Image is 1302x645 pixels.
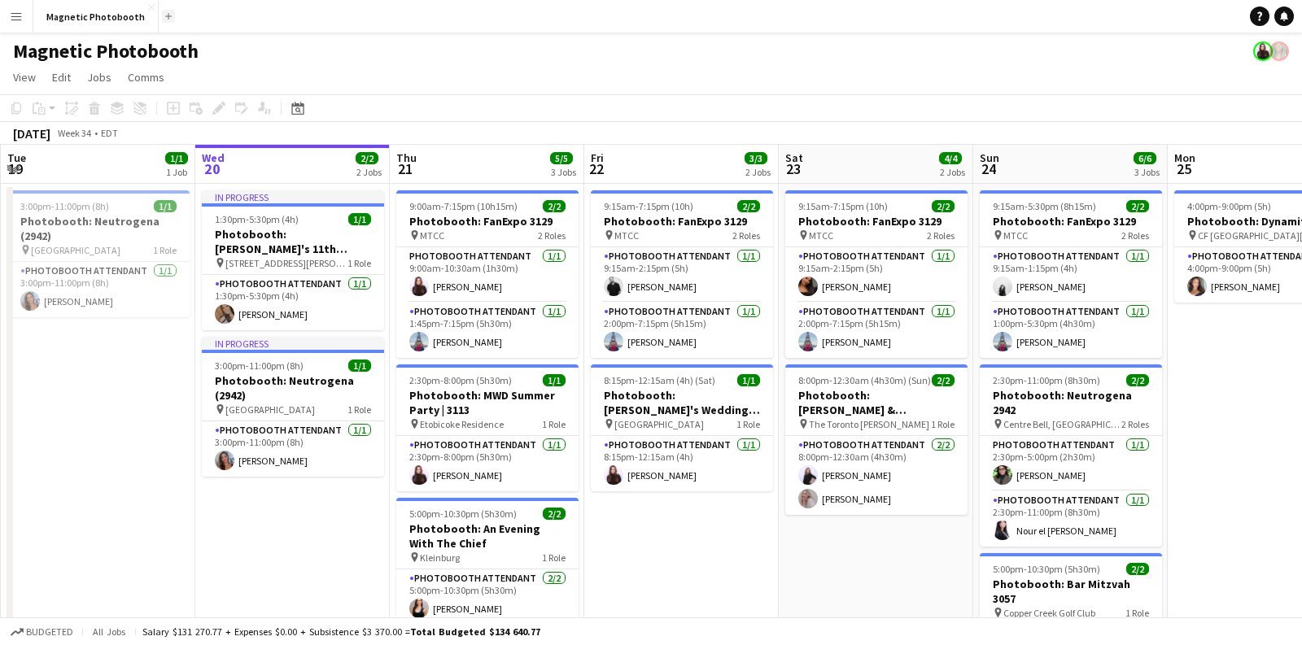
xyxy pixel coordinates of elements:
span: 19 [5,159,26,178]
div: 2 Jobs [356,166,382,178]
app-job-card: 9:15am-5:30pm (8h15m)2/2Photobooth: FanExpo 3129 MTCC2 RolesPhotobooth Attendant1/19:15am-1:15pm ... [980,190,1162,358]
span: 2/2 [1126,374,1149,386]
span: 5:00pm-10:30pm (5h30m) [409,508,517,520]
span: 2/2 [1126,200,1149,212]
span: Jobs [87,70,111,85]
div: 8:00pm-12:30am (4h30m) (Sun)2/2Photobooth: [PERSON_NAME] & [PERSON_NAME]'s Wedding 2955 The Toron... [785,364,968,515]
app-card-role: Photobooth Attendant1/19:15am-2:15pm (5h)[PERSON_NAME] [785,247,968,303]
span: 1 Role [736,418,760,430]
span: 3:00pm-11:00pm (8h) [215,360,304,372]
span: [STREET_ADDRESS][PERSON_NAME] [225,257,347,269]
span: 1/1 [165,152,188,164]
span: Sat [785,150,803,165]
span: Mon [1174,150,1195,165]
span: 2/2 [543,200,566,212]
span: 22 [588,159,604,178]
span: 1:30pm-5:30pm (4h) [215,213,299,225]
span: Total Budgeted $134 640.77 [410,625,540,638]
span: Wed [202,150,225,165]
span: 2/2 [932,200,955,212]
span: 1/1 [737,374,760,386]
span: 9:15am-7:15pm (10h) [798,200,888,212]
app-job-card: 2:30pm-11:00pm (8h30m)2/2Photobooth: Neutrogena 2942 Centre Bell, [GEOGRAPHIC_DATA]2 RolesPhotobo... [980,364,1162,547]
span: [GEOGRAPHIC_DATA] [31,244,120,256]
h3: Photobooth: MWD Summer Party | 3113 [396,388,579,417]
span: 5/5 [550,152,573,164]
span: 8:15pm-12:15am (4h) (Sat) [604,374,715,386]
span: MTCC [809,229,833,242]
span: 2/2 [737,200,760,212]
span: Centre Bell, [GEOGRAPHIC_DATA] [1003,418,1121,430]
h3: Photobooth: FanExpo 3129 [980,214,1162,229]
a: View [7,67,42,88]
span: 4/4 [939,152,962,164]
h3: Photobooth: [PERSON_NAME] & [PERSON_NAME]'s Wedding 2955 [785,388,968,417]
span: 1/1 [154,200,177,212]
app-job-card: 9:00am-7:15pm (10h15m)2/2Photobooth: FanExpo 3129 MTCC2 RolesPhotobooth Attendant1/19:00am-10:30a... [396,190,579,358]
app-card-role: Photobooth Attendant1/11:45pm-7:15pm (5h30m)[PERSON_NAME] [396,303,579,358]
span: Kleinburg [420,551,460,564]
span: View [13,70,36,85]
app-job-card: 8:15pm-12:15am (4h) (Sat)1/1Photobooth: [PERSON_NAME]'s Wedding 2686 [GEOGRAPHIC_DATA]1 RolePhoto... [591,364,773,491]
app-card-role: Photobooth Attendant1/19:15am-2:15pm (5h)[PERSON_NAME] [591,247,773,303]
app-card-role: Photobooth Attendant1/12:30pm-5:00pm (2h30m)[PERSON_NAME] [980,436,1162,491]
span: 1 Role [347,403,371,416]
h3: Photobooth: [PERSON_NAME]'s 11th Birthday (3104) [202,227,384,256]
span: Sun [980,150,999,165]
app-card-role: Photobooth Attendant1/12:30pm-11:00pm (8h30m)Nour el [PERSON_NAME] [980,491,1162,547]
div: In progress [202,190,384,203]
div: 2 Jobs [940,166,965,178]
span: 2 Roles [538,229,566,242]
div: 9:15am-7:15pm (10h)2/2Photobooth: FanExpo 3129 MTCC2 RolesPhotobooth Attendant1/19:15am-2:15pm (5... [785,190,968,358]
app-card-role: Photobooth Attendant1/12:30pm-8:00pm (5h30m)[PERSON_NAME] [396,436,579,491]
span: 3:00pm-11:00pm (8h) [20,200,109,212]
h3: Photobooth: Neutrogena 2942 [980,388,1162,417]
span: 20 [199,159,225,178]
span: MTCC [1003,229,1028,242]
span: Comms [128,70,164,85]
span: Thu [396,150,417,165]
span: 8:00pm-12:30am (4h30m) (Sun) [798,374,931,386]
span: 2/2 [1126,563,1149,575]
app-card-role: Photobooth Attendant1/11:30pm-5:30pm (4h)[PERSON_NAME] [202,275,384,330]
app-card-role: Photobooth Attendant1/11:00pm-5:30pm (4h30m)[PERSON_NAME] [980,303,1162,358]
span: 2 Roles [1121,418,1149,430]
app-job-card: 9:15am-7:15pm (10h)2/2Photobooth: FanExpo 3129 MTCC2 RolesPhotobooth Attendant1/19:15am-2:15pm (5... [591,190,773,358]
a: Comms [121,67,171,88]
app-user-avatar: Maria Lopes [1253,41,1273,61]
app-job-card: 2:30pm-8:00pm (5h30m)1/1Photobooth: MWD Summer Party | 3113 Etobicoke Residence1 RolePhotobooth A... [396,364,579,491]
span: Fri [591,150,604,165]
a: Jobs [81,67,118,88]
h3: Photobooth: [PERSON_NAME]'s Wedding 2686 [591,388,773,417]
span: 24 [977,159,999,178]
span: 9:00am-7:15pm (10h15m) [409,200,518,212]
app-job-card: 3:00pm-11:00pm (8h)1/1Photobooth: Neutrogena (2942) [GEOGRAPHIC_DATA]1 RolePhotobooth Attendant1/... [7,190,190,317]
span: Tue [7,150,26,165]
span: 1/1 [348,213,371,225]
span: 2/2 [543,508,566,520]
span: 23 [783,159,803,178]
button: Budgeted [8,623,76,641]
span: Edit [52,70,71,85]
span: All jobs [90,625,129,638]
span: 2 Roles [1121,229,1149,242]
span: 6/6 [1134,152,1156,164]
span: 4:00pm-9:00pm (5h) [1187,200,1271,212]
app-card-role: Photobooth Attendant2/28:00pm-12:30am (4h30m)[PERSON_NAME][PERSON_NAME] [785,436,968,515]
span: Budgeted [26,626,73,638]
h3: Photobooth: FanExpo 3129 [591,214,773,229]
h3: Photobooth: Bar Mitzvah 3057 [980,577,1162,606]
span: 5:00pm-10:30pm (5h30m) [993,563,1100,575]
span: 21 [394,159,417,178]
span: 2 Roles [732,229,760,242]
app-card-role: Photobooth Attendant1/12:00pm-7:15pm (5h15m)[PERSON_NAME] [785,303,968,358]
app-user-avatar: Bianca Fantauzzi [1269,41,1289,61]
div: Salary $131 270.77 + Expenses $0.00 + Subsistence $3 370.00 = [142,625,540,638]
div: EDT [101,127,118,139]
span: 1/1 [348,360,371,372]
app-job-card: In progress1:30pm-5:30pm (4h)1/1Photobooth: [PERSON_NAME]'s 11th Birthday (3104) [STREET_ADDRESS]... [202,190,384,330]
